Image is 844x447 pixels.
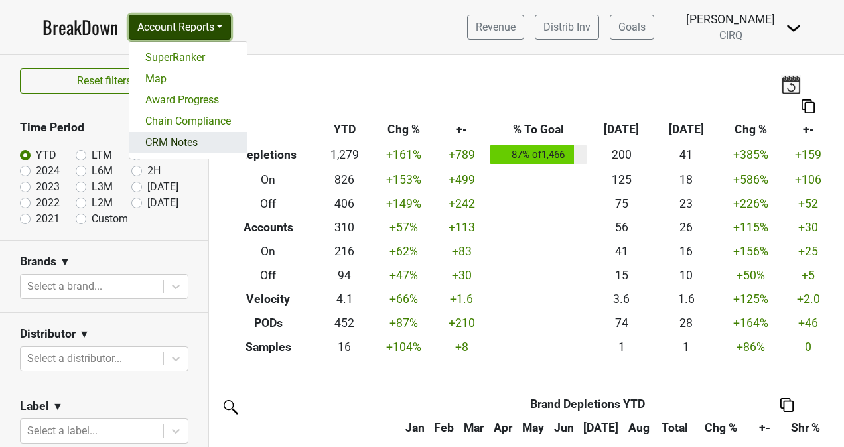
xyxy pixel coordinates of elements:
[589,311,654,335] td: 74
[436,311,487,335] td: +210
[92,179,113,195] label: L3M
[579,416,624,440] th: Jul: activate to sort column ascending
[36,179,60,195] label: 2023
[784,416,827,440] th: Shr %: activate to sort column ascending
[589,335,654,359] td: 1
[783,287,834,311] td: +2.0
[780,398,794,412] img: Copy to clipboard
[317,335,372,359] td: 16
[219,142,317,168] th: Depletions
[129,68,247,90] a: Map
[219,287,317,311] th: Velocity
[719,216,783,239] td: +115 %
[719,239,783,263] td: +156 %
[129,47,247,68] a: SuperRanker
[589,263,654,287] td: 15
[488,416,517,440] th: Apr: activate to sort column ascending
[147,179,178,195] label: [DATE]
[219,239,317,263] th: On
[129,41,247,159] div: Account Reports
[372,239,436,263] td: +62 %
[783,118,834,142] th: +-
[654,311,719,335] td: 28
[610,15,654,40] a: Goals
[436,192,487,216] td: +242
[802,99,815,113] img: Copy to clipboard
[686,11,775,28] div: [PERSON_NAME]
[219,168,317,192] th: On
[589,239,654,263] td: 41
[624,416,654,440] th: Aug: activate to sort column ascending
[92,147,112,163] label: LTM
[783,335,834,359] td: 0
[219,192,317,216] th: Off
[436,168,487,192] td: +499
[36,163,60,179] label: 2024
[783,168,834,192] td: +106
[458,416,488,440] th: Mar: activate to sort column ascending
[372,216,436,239] td: +57 %
[317,263,372,287] td: 94
[79,326,90,342] span: ▼
[783,263,834,287] td: +5
[372,311,436,335] td: +87 %
[20,327,76,341] h3: Distributor
[589,142,654,168] td: 200
[654,118,719,142] th: [DATE]
[219,416,401,440] th: &nbsp;: activate to sort column ascending
[129,132,247,153] a: CRM Notes
[129,90,247,111] a: Award Progress
[219,395,240,416] img: filter
[719,287,783,311] td: +125 %
[719,335,783,359] td: +86 %
[654,335,719,359] td: 1
[219,335,317,359] th: Samples
[317,216,372,239] td: 310
[372,168,436,192] td: +153 %
[783,192,834,216] td: +52
[746,416,783,440] th: +-: activate to sort column ascending
[518,416,550,440] th: May: activate to sort column ascending
[781,75,801,94] img: last_updated_date
[719,142,783,168] td: +385 %
[719,29,742,42] span: CIRQ
[372,287,436,311] td: +66 %
[589,118,654,142] th: [DATE]
[42,13,118,41] a: BreakDown
[147,163,161,179] label: 2H
[436,142,487,168] td: +789
[60,254,70,270] span: ▼
[589,192,654,216] td: 75
[372,118,436,142] th: Chg %
[36,211,60,227] label: 2021
[317,239,372,263] td: 216
[429,416,458,440] th: Feb: activate to sort column ascending
[589,216,654,239] td: 56
[129,111,247,132] a: Chain Compliance
[429,392,746,416] th: Brand Depletions YTD
[719,168,783,192] td: +586 %
[436,118,487,142] th: +-
[317,311,372,335] td: 452
[20,399,49,413] h3: Label
[719,192,783,216] td: +226 %
[436,287,487,311] td: +1.6
[92,163,113,179] label: L6M
[696,416,746,440] th: Chg %: activate to sort column ascending
[535,15,599,40] a: Distrib Inv
[92,195,113,211] label: L2M
[589,168,654,192] td: 125
[654,216,719,239] td: 26
[20,255,56,269] h3: Brands
[783,142,834,168] td: +159
[20,68,188,94] button: Reset filters
[317,287,372,311] td: 4.1
[20,121,188,135] h3: Time Period
[654,142,719,168] td: 41
[92,211,128,227] label: Custom
[147,195,178,211] label: [DATE]
[783,311,834,335] td: +46
[654,239,719,263] td: 16
[436,335,487,359] td: +8
[372,142,436,168] td: +161 %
